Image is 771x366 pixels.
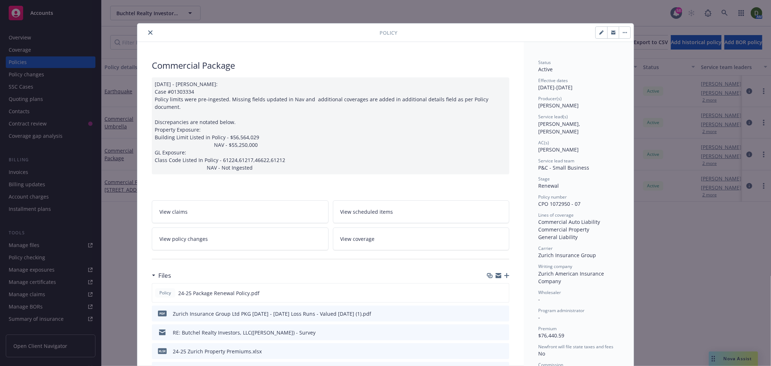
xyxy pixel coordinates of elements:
div: Commercial Package [152,59,509,72]
span: CPO 1072950 - 07 [538,200,581,207]
button: download file [488,310,494,318]
div: [DATE] - [DATE] [538,77,619,91]
span: Status [538,59,551,65]
div: [DATE] - [PERSON_NAME]: Case #01303334 Policy limits were pre-ingested. Missing fields updated in... [152,77,509,174]
span: No [538,350,545,357]
span: Lines of coverage [538,212,574,218]
span: Producer(s) [538,95,562,102]
span: View policy changes [159,235,208,243]
span: - [538,314,540,321]
div: Files [152,271,171,280]
span: Zurich American Insurance Company [538,270,605,285]
span: 24-25 Package Renewal Policy.pdf [178,289,260,297]
span: Effective dates [538,77,568,84]
a: View policy changes [152,227,329,250]
span: pdf [158,311,167,316]
span: - [538,296,540,303]
span: Zurich Insurance Group [538,252,596,259]
span: [PERSON_NAME] [538,102,579,109]
span: Active [538,66,553,73]
span: View scheduled items [340,208,393,216]
span: Program administrator [538,307,584,314]
div: Commercial Property [538,226,619,233]
h3: Files [158,271,171,280]
span: Policy [158,290,172,296]
button: close [146,28,155,37]
button: download file [488,289,494,297]
a: View coverage [333,227,510,250]
span: View claims [159,208,188,216]
span: xlsx [158,348,167,354]
span: AC(s) [538,140,549,146]
a: View scheduled items [333,200,510,223]
span: Service lead(s) [538,114,568,120]
span: Service lead team [538,158,574,164]
span: [PERSON_NAME] [538,146,579,153]
span: Newfront will file state taxes and fees [538,344,613,350]
span: $76,440.59 [538,332,564,339]
button: preview file [500,289,506,297]
button: download file [488,329,494,336]
div: General Liability [538,233,619,241]
span: Stage [538,176,550,182]
span: Writing company [538,263,572,269]
a: View claims [152,200,329,223]
div: Zurich Insurance Group Ltd PKG [DATE] - [DATE] Loss Runs - Valued [DATE] (1).pdf [173,310,371,318]
div: 24-25 Zurich Property Premiums.xlsx [173,348,262,355]
span: Renewal [538,182,559,189]
span: Wholesaler [538,289,561,295]
span: Carrier [538,245,553,251]
button: download file [488,348,494,355]
button: preview file [500,310,506,318]
span: Policy [380,29,397,37]
span: Premium [538,325,557,332]
button: preview file [500,329,506,336]
div: RE: Butchel Realty Investors, LLC([PERSON_NAME]) - Survey [173,329,316,336]
span: [PERSON_NAME], [PERSON_NAME] [538,120,582,135]
span: P&C - Small Business [538,164,589,171]
button: preview file [500,348,506,355]
div: Commercial Auto Liability [538,218,619,226]
span: Policy number [538,194,567,200]
span: View coverage [340,235,375,243]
